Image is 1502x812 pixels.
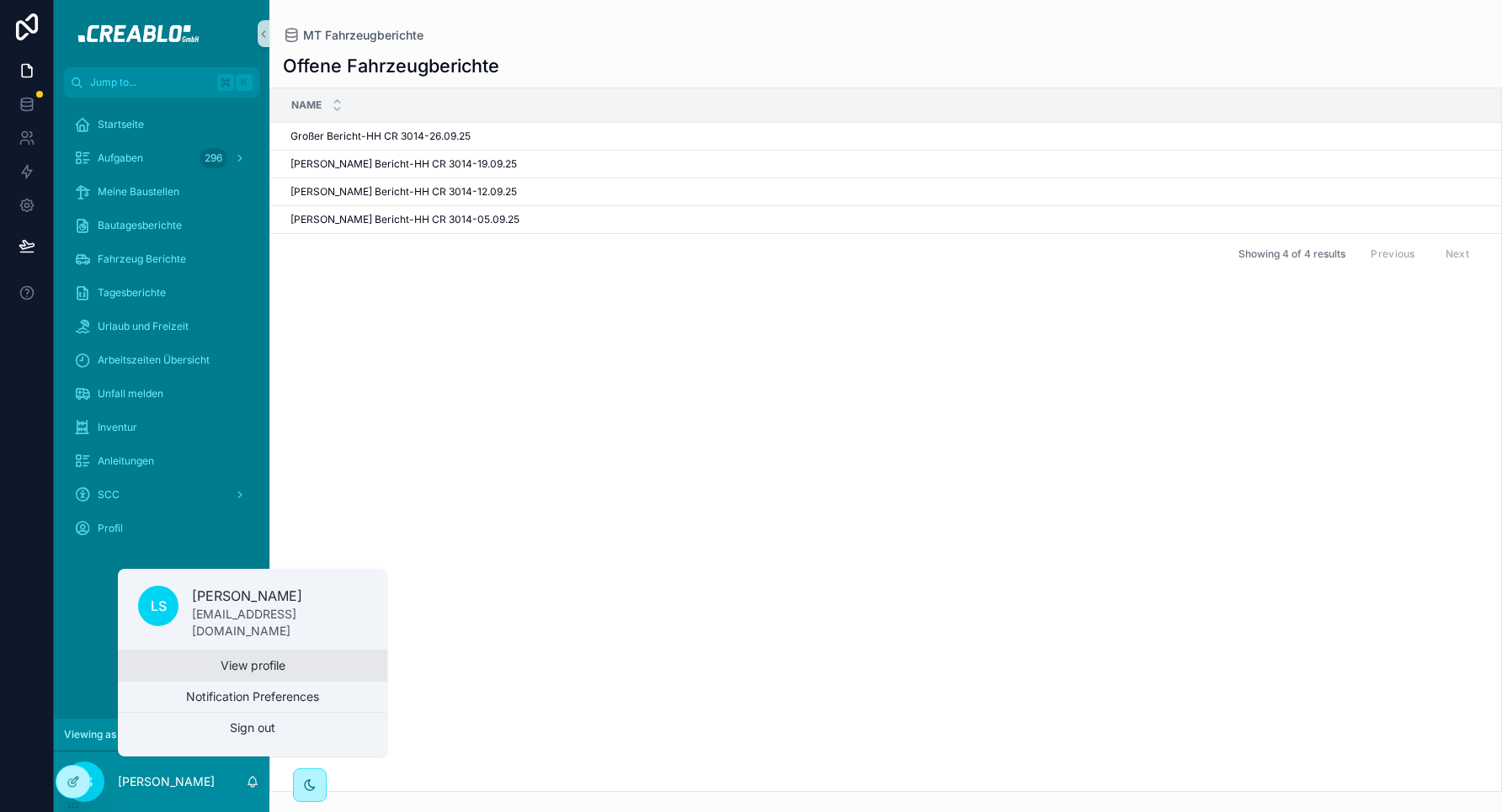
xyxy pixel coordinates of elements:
a: Urlaub und Freizeit [64,311,259,342]
span: [PERSON_NAME] Bericht-HH CR 3014-05.09.25 [290,213,519,226]
div: 296 [200,148,227,168]
button: Jump to...K [64,67,259,98]
span: K [237,76,251,89]
a: Fahrzeug Berichte [64,244,259,274]
p: [PERSON_NAME] [192,586,367,606]
span: Unfall melden [98,387,163,401]
span: Fahrzeug Berichte [98,252,186,266]
span: Aufgaben [98,151,143,165]
span: [PERSON_NAME] Bericht-HH CR 3014-19.09.25 [290,157,517,171]
h1: Offene Fahrzeugberichte [283,54,499,77]
span: Großer Bericht-HH CR 3014-26.09.25 [290,130,471,143]
span: Showing 4 of 4 results [1238,247,1345,261]
a: Anleitungen [64,446,259,476]
span: Urlaub und Freizeit [98,320,189,333]
a: Startseite [64,109,259,140]
a: Bautagesberichte [64,210,259,241]
p: [PERSON_NAME] [118,773,215,790]
button: Sign out [118,713,387,743]
span: Startseite [98,118,144,131]
span: MT Fahrzeugberichte [303,27,423,44]
img: App logo [67,20,256,47]
a: View profile [118,650,387,681]
span: Inventur [98,421,137,434]
span: Bautagesberichte [98,219,182,232]
span: Meine Baustellen [98,185,179,199]
button: Notification Preferences [118,682,387,712]
span: Tagesberichte [98,286,166,300]
a: SCC [64,480,259,510]
div: scrollable content [54,98,269,565]
span: Arbeitszeiten Übersicht [98,353,210,367]
span: Name [291,98,322,112]
a: Arbeitszeiten Übersicht [64,345,259,375]
span: [PERSON_NAME] Bericht-HH CR 3014-12.09.25 [290,185,517,199]
span: Viewing as Lasse [64,728,146,741]
span: LS [151,596,167,616]
span: SCC [98,488,120,502]
a: Unfall melden [64,379,259,409]
span: Profil [98,522,123,535]
p: [EMAIL_ADDRESS][DOMAIN_NAME] [192,606,367,640]
a: Meine Baustellen [64,177,259,207]
a: Profil [64,513,259,544]
a: Inventur [64,412,259,443]
a: MT Fahrzeugberichte [283,27,423,44]
span: Jump to... [90,76,210,89]
a: Tagesberichte [64,278,259,308]
a: Aufgaben296 [64,143,259,173]
span: Anleitungen [98,454,154,468]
